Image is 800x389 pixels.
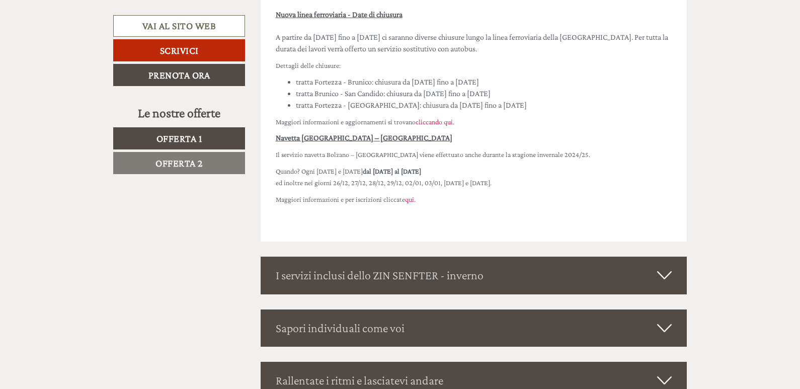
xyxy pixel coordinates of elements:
[156,133,202,144] span: Offerta 1
[414,195,416,203] span: .
[341,261,397,283] button: Invia
[453,118,454,126] span: .
[363,167,421,175] strong: dal [DATE] al [DATE]
[405,195,414,203] a: qui
[296,77,479,86] span: tratta Fortezza - Brunico: chiusura da [DATE] fino a [DATE]
[261,257,687,294] div: I servizi inclusi dello ZIN SENFTER - inverno
[113,64,245,86] a: Prenota ora
[276,133,452,142] span: Navetta [GEOGRAPHIC_DATA] – [GEOGRAPHIC_DATA]
[113,104,245,122] div: Le nostre offerte
[15,29,134,37] div: Zin Senfter Residence
[15,49,134,56] small: 20:28
[113,15,245,37] a: Vai al sito web
[276,10,403,19] span: Nuova linea ferroviaria - Date di chiusura
[296,89,491,98] span: tratta Brunico - San Candido: chiusura da [DATE] fino a [DATE]
[416,118,453,126] a: cliccando qui
[276,167,492,187] span: Quando? Ogni [DATE] e [DATE] ed inoltre nei giorni 26/12, 27/12, 28/12, 29/12, 02/01, 03/01, [DAT...
[296,101,527,109] span: tratta Fortezza - [GEOGRAPHIC_DATA]: chiusura da [DATE] fino a [DATE]
[276,33,668,53] span: A partire da [DATE] fino a [DATE] ci saranno diverse chiusure lungo la linea ferroviaria della [G...
[276,118,416,126] span: Maggiori informazioni e aggiornamenti si trovano
[155,158,203,169] span: Offerta 2
[276,150,590,159] span: Il servizio navetta Bolzano – [GEOGRAPHIC_DATA] viene effettuato anche durante la stagione invern...
[276,195,405,203] span: Maggiori informazioni e per iscrizioni cliccate
[8,27,139,58] div: Buon giorno, come possiamo aiutarla?
[181,8,216,25] div: [DATE]
[113,39,245,61] a: Scrivici
[261,309,687,347] div: Sapori individuali come voi
[276,61,341,69] span: Dettagli delle chiusure:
